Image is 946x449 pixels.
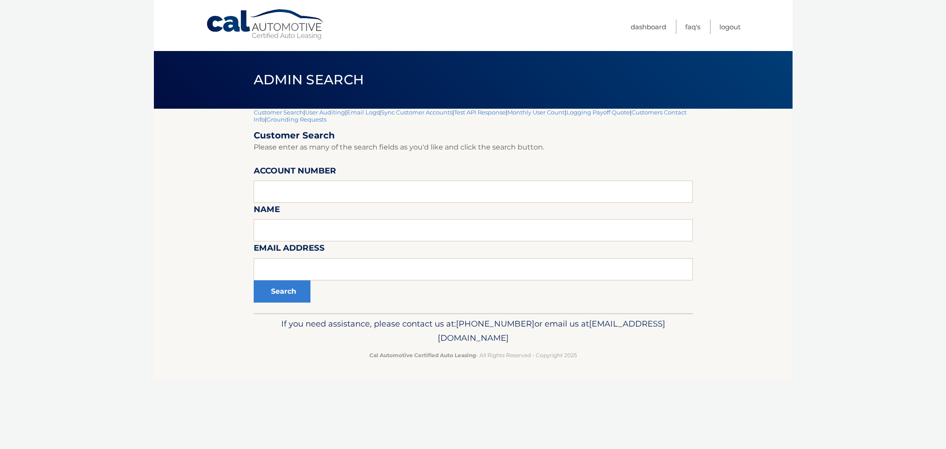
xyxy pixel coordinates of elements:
p: Please enter as many of the search fields as you'd like and click the search button. [254,141,693,154]
a: Monthly User Count [507,109,565,116]
p: - All Rights Reserved - Copyright 2025 [259,351,687,360]
a: Sync Customer Accounts [381,109,452,116]
span: Admin Search [254,71,364,88]
strong: Cal Automotive Certified Auto Leasing [369,352,476,358]
a: Grounding Requests [267,116,326,123]
a: Cal Automotive [206,9,326,40]
label: Name [254,203,280,219]
button: Search [254,280,310,303]
a: FAQ's [685,20,700,34]
a: Dashboard [631,20,666,34]
a: Logging Payoff Quote [566,109,630,116]
a: Email Logs [347,109,379,116]
a: User Auditing [305,109,345,116]
div: | | | | | | | | [254,109,693,313]
a: Customers Contact Info [254,109,687,123]
label: Email Address [254,241,325,258]
h2: Customer Search [254,130,693,141]
a: Customer Search [254,109,303,116]
p: If you need assistance, please contact us at: or email us at [259,317,687,345]
a: Test API Response [454,109,506,116]
a: Logout [719,20,741,34]
span: [PHONE_NUMBER] [456,319,534,329]
label: Account Number [254,164,336,181]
